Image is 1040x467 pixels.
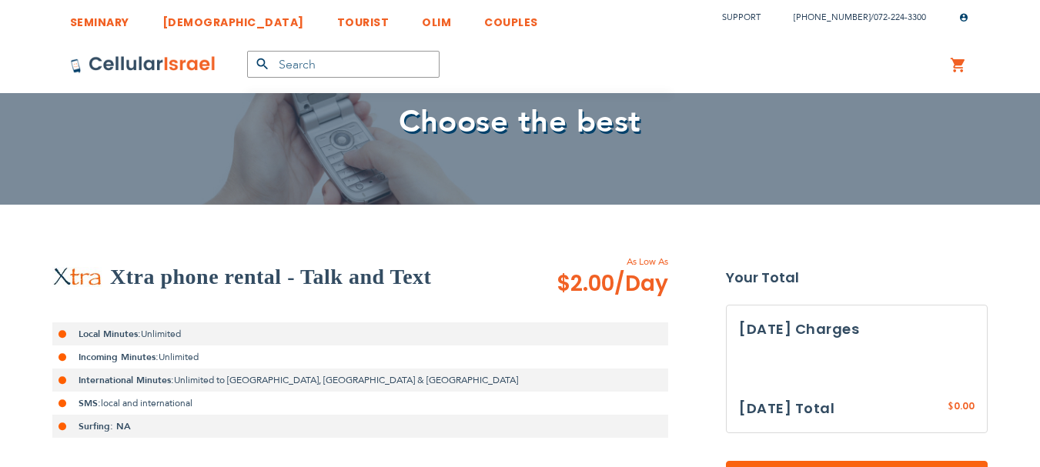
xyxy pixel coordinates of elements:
span: $2.00 [557,269,668,299]
li: local and international [52,392,668,415]
li: Unlimited [52,345,668,369]
input: Search [247,51,440,78]
li: Unlimited to [GEOGRAPHIC_DATA], [GEOGRAPHIC_DATA] & [GEOGRAPHIC_DATA] [52,369,668,392]
img: Xtra phone rental - Talk and Text [52,267,102,287]
span: $ [948,400,954,414]
strong: Your Total [726,266,988,289]
span: Choose the best [399,101,641,143]
a: SEMINARY [70,4,129,32]
h3: [DATE] Charges [739,318,975,341]
a: OLIM [422,4,451,32]
strong: Surfing: NA [79,420,131,432]
strong: Local Minutes: [79,328,141,340]
h3: [DATE] Total [739,397,834,420]
a: [PHONE_NUMBER] [794,12,871,23]
a: [DEMOGRAPHIC_DATA] [162,4,304,32]
h2: Xtra phone rental - Talk and Text [110,262,431,292]
a: Support [722,12,761,23]
span: As Low As [515,255,668,269]
span: 0.00 [954,399,975,412]
a: 072-224-3300 [874,12,926,23]
span: /Day [614,269,668,299]
li: Unlimited [52,322,668,345]
a: TOURIST [337,4,390,32]
li: / [778,6,926,28]
strong: SMS: [79,397,101,409]
img: Cellular Israel Logo [70,55,216,74]
a: COUPLES [484,4,538,32]
strong: Incoming Minutes: [79,351,159,363]
strong: International Minutes: [79,374,174,386]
